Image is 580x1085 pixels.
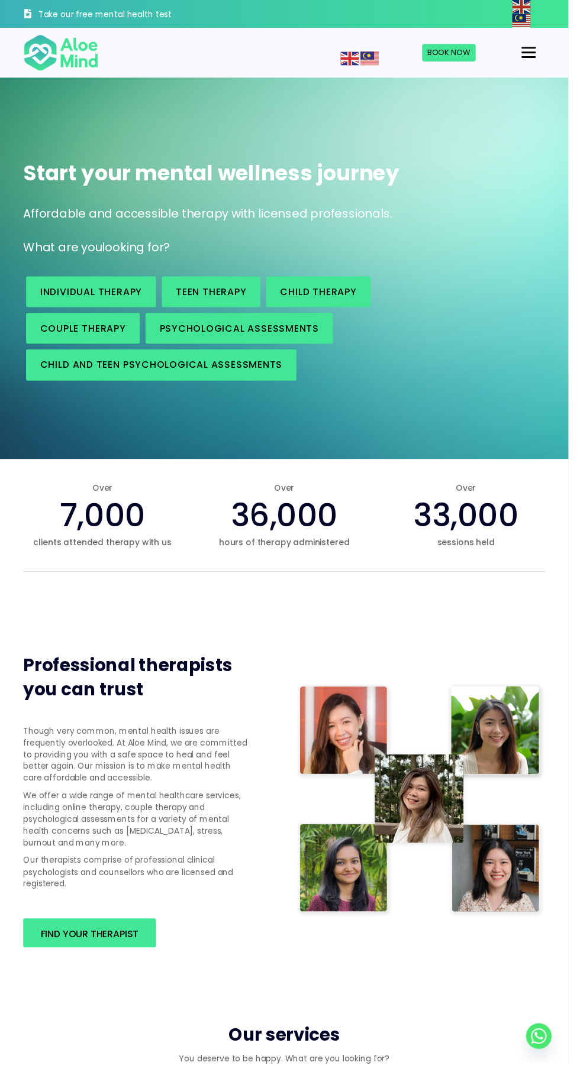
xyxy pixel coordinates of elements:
span: Child and Teen Psychological assessments [41,365,288,379]
a: Child and Teen Psychological assessments [27,357,302,388]
span: looking for? [104,244,173,261]
a: Take our free mental health test [24,3,186,28]
span: Couple therapy [41,328,128,342]
img: Aloe mind Logo [24,34,101,73]
img: en [347,53,366,67]
span: 33,000 [422,503,529,548]
a: English [523,1,543,12]
span: 7,000 [61,503,148,548]
img: ms [523,14,542,28]
p: Our therapists comprise of professional clinical psychologists and counsellors who are licensed a... [24,872,254,908]
span: Teen Therapy [179,291,252,305]
span: clients attended therapy with us [24,548,185,559]
span: Over [209,492,370,504]
span: Over [24,492,185,504]
p: Though very common, mental health issues are frequently overlooked. At Aloe Mind, we are committe... [24,740,254,799]
span: Start your mental wellness journey [24,161,407,192]
a: English [347,53,368,65]
p: We offer a wide range of mental healthcare services, including online therapy, couple therapy and... [24,806,254,866]
span: sessions held [395,548,556,559]
a: Child Therapy [272,282,378,313]
span: Find your therapist [41,946,141,960]
span: hours of therapy administered [209,548,370,559]
button: Menu [527,44,552,64]
a: Teen Therapy [165,282,266,313]
span: Book Now [436,48,480,59]
a: Individual therapy [27,282,159,313]
span: Professional therapists you can trust [24,666,237,716]
a: Book Now [431,45,485,63]
img: ms [368,53,386,67]
span: What are you [24,244,104,261]
span: Over [395,492,556,504]
a: Find your therapist [24,937,159,967]
a: Couple therapy [27,319,143,351]
span: Psychological assessments [163,328,326,342]
span: Our services [233,1043,347,1068]
p: Affordable and accessible therapy with licensed professionals. [24,209,556,226]
h3: Take our free mental health test [39,9,186,21]
a: Psychological assessments [149,319,340,351]
span: Individual therapy [41,291,145,305]
a: Malay [368,53,388,65]
a: Whatsapp [537,1044,563,1070]
img: Therapist collage [302,696,556,937]
a: Malay [523,15,543,27]
span: 36,000 [236,503,344,548]
span: Child Therapy [286,291,364,305]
